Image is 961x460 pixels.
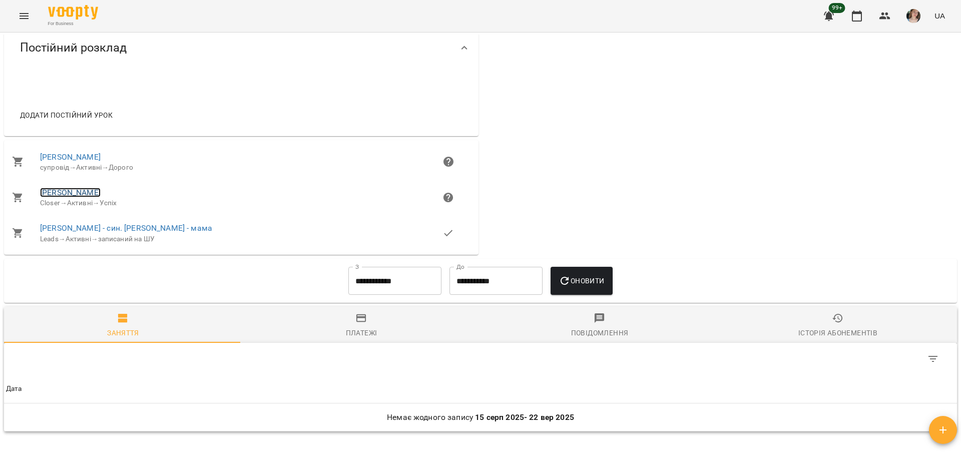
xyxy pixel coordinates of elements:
[20,109,113,121] span: Додати постійний урок
[906,9,920,23] img: 6afb9eb6cc617cb6866001ac461bd93f.JPG
[798,327,877,339] div: Історія абонементів
[107,327,139,339] div: Заняття
[6,411,955,423] p: Немає жодного запису
[551,267,612,295] button: Оновити
[829,3,845,13] span: 99+
[6,383,22,395] div: Sort
[6,383,22,395] div: Дата
[4,343,957,375] div: Table Toolbar
[475,412,574,422] b: 15 серп 2025 - 22 вер 2025
[40,234,442,244] div: Leads Активні записаний на ШУ
[930,7,949,25] button: UA
[571,327,629,339] div: Повідомлення
[40,198,442,208] div: Closer Активні Успіх
[559,275,604,287] span: Оновити
[91,235,98,243] span: →
[93,199,100,207] span: →
[934,11,945,21] span: UA
[12,4,36,28] button: Menu
[40,163,442,173] div: cупровід Активні Дорого
[16,106,117,124] button: Додати постійний урок
[48,5,98,20] img: Voopty Logo
[40,188,101,197] a: [PERSON_NAME]
[102,163,109,171] span: →
[346,327,377,339] div: Платежі
[59,235,66,243] span: →
[40,223,212,233] a: [PERSON_NAME] - син. [PERSON_NAME] - мама
[69,163,76,171] span: →
[6,383,955,395] span: Дата
[20,40,127,56] span: Постійний розклад
[4,22,478,74] div: Постійний розклад
[921,347,945,371] button: Фільтр
[48,21,98,27] span: For Business
[60,199,67,207] span: →
[40,152,101,162] a: [PERSON_NAME]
